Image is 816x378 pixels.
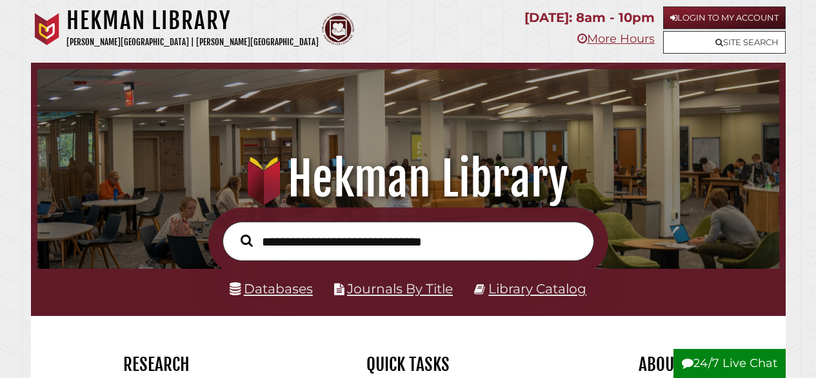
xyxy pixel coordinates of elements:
[66,6,319,35] h1: Hekman Library
[544,353,776,375] h2: About
[347,280,453,297] a: Journals By Title
[241,234,253,247] i: Search
[577,32,655,46] a: More Hours
[488,280,586,297] a: Library Catalog
[292,353,524,375] h2: Quick Tasks
[230,280,313,297] a: Databases
[234,231,259,250] button: Search
[663,31,786,54] a: Site Search
[41,353,273,375] h2: Research
[66,35,319,50] p: [PERSON_NAME][GEOGRAPHIC_DATA] | [PERSON_NAME][GEOGRAPHIC_DATA]
[524,6,655,29] p: [DATE]: 8am - 10pm
[663,6,786,29] a: Login to My Account
[31,13,63,45] img: Calvin University
[49,151,766,207] h1: Hekman Library
[322,13,354,45] img: Calvin Theological Seminary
